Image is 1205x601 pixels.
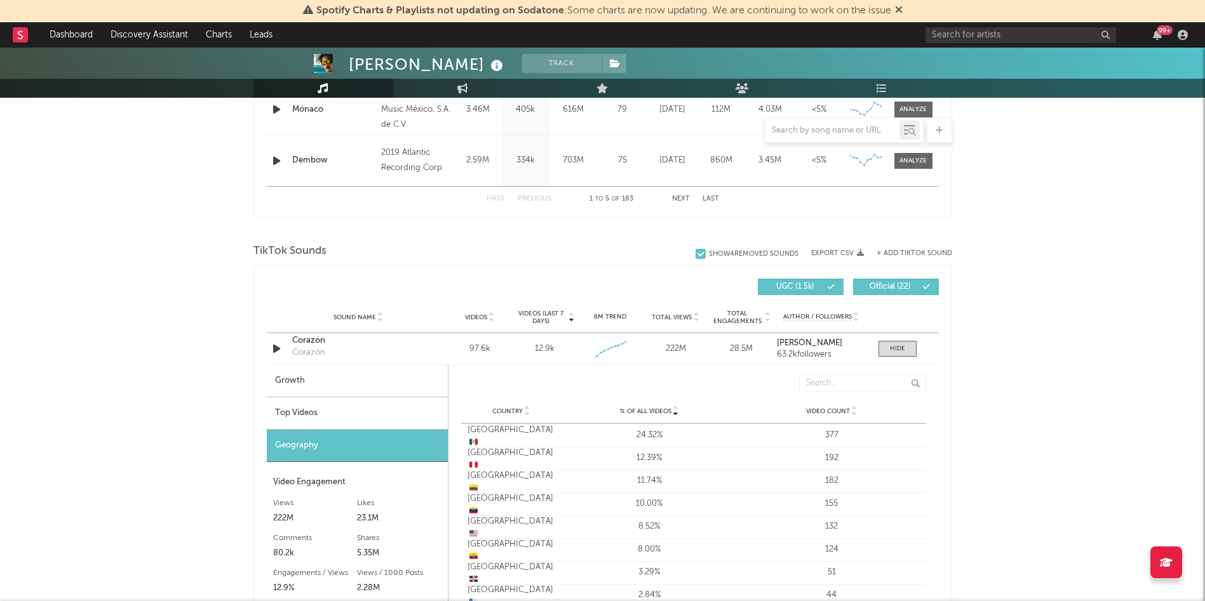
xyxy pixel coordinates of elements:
[744,498,920,510] div: 155
[711,343,771,355] div: 28.5M
[744,566,920,579] div: 51
[487,195,505,202] button: First
[877,250,952,257] button: + Add TikTok Sound
[926,27,1116,43] input: Search for artists
[864,250,952,257] button: + Add TikTok Sound
[102,22,197,48] a: Discovery Assistant
[450,343,509,355] div: 97.6k
[612,196,619,202] span: of
[357,565,441,581] div: Views / 1000 Posts
[577,192,647,207] div: 1 5 183
[267,430,448,462] div: Geography
[783,313,852,321] span: Author / Followers
[744,475,920,487] div: 182
[41,22,102,48] a: Dashboard
[197,22,241,48] a: Charts
[1153,30,1162,40] button: 99+
[273,581,358,596] div: 12.9%
[652,314,692,321] span: Total Views
[709,250,798,258] div: Show 4 Removed Sounds
[469,484,478,492] span: 🇨🇴
[469,553,478,561] span: 🇪🇨
[1157,25,1173,35] div: 99 +
[381,87,450,133] div: © 2021 Warner Music México, S.A. de C.V.
[381,145,450,176] div: 2019 Atlantic Recording Corp.
[777,339,865,348] a: [PERSON_NAME]
[711,310,763,325] span: Total Engagements
[646,343,705,355] div: 222M
[267,397,448,430] div: Top Videos
[465,314,487,321] span: Videos
[457,154,499,167] div: 2.59M
[600,103,645,116] div: 79
[651,154,694,167] div: [DATE]
[861,283,920,291] span: Official ( 22 )
[468,515,555,540] div: [GEOGRAPHIC_DATA]
[292,154,375,167] a: Dembow
[492,407,523,415] span: Country
[798,154,840,167] div: <5%
[744,543,920,556] div: 124
[273,546,358,561] div: 80.2k
[357,496,441,511] div: Likes
[798,103,840,116] div: <5%
[562,475,737,487] div: 11.74%
[749,103,791,116] div: 4.03M
[292,347,325,359] div: Corazón
[806,407,850,415] span: Video Count
[457,103,499,116] div: 3.46M
[349,54,506,75] div: [PERSON_NAME]
[595,196,603,202] span: to
[241,22,281,48] a: Leads
[581,312,640,322] div: 6M Trend
[562,566,737,579] div: 3.29%
[468,424,555,449] div: [GEOGRAPHIC_DATA]
[468,470,555,494] div: [GEOGRAPHIC_DATA]
[357,546,441,561] div: 5.35M
[562,429,737,442] div: 24.32%
[620,407,671,415] span: % of all Videos
[468,492,555,517] div: [GEOGRAPHIC_DATA]
[469,439,478,447] span: 🇲🇽
[469,530,478,538] span: 🇺🇸
[744,520,920,533] div: 132
[468,561,555,586] div: [GEOGRAPHIC_DATA]
[357,511,441,526] div: 23.1M
[811,249,864,257] button: Export CSV
[515,310,567,325] span: Videos (last 7 days)
[799,374,926,392] input: Search...
[505,103,546,116] div: 405k
[651,103,694,116] div: [DATE]
[469,507,478,515] span: 🇻🇪
[777,339,842,347] strong: [PERSON_NAME]
[744,429,920,442] div: 377
[562,452,737,465] div: 12.39%
[853,279,939,295] button: Official(22)
[535,343,555,355] div: 12.9k
[765,126,899,136] input: Search by song name or URL
[562,543,737,556] div: 8.00%
[553,103,594,116] div: 616M
[469,576,478,584] span: 🇩🇴
[469,461,478,470] span: 🇵🇪
[600,154,645,167] div: 75
[777,350,865,359] div: 63.2k followers
[518,195,551,202] button: Previous
[273,565,358,581] div: Engagements / Views
[333,314,376,321] span: Sound Name
[700,103,743,116] div: 112M
[766,283,825,291] span: UGC ( 1.5k )
[273,531,358,546] div: Comments
[672,195,690,202] button: Next
[292,103,375,116] a: Mónaco
[505,154,546,167] div: 334k
[357,531,441,546] div: Shares
[468,447,555,472] div: [GEOGRAPHIC_DATA]
[895,6,903,16] span: Dismiss
[468,538,555,563] div: [GEOGRAPHIC_DATA]
[758,279,844,295] button: UGC(1.5k)
[292,334,425,347] div: Corazón
[357,581,441,596] div: 2.28M
[553,154,594,167] div: 703M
